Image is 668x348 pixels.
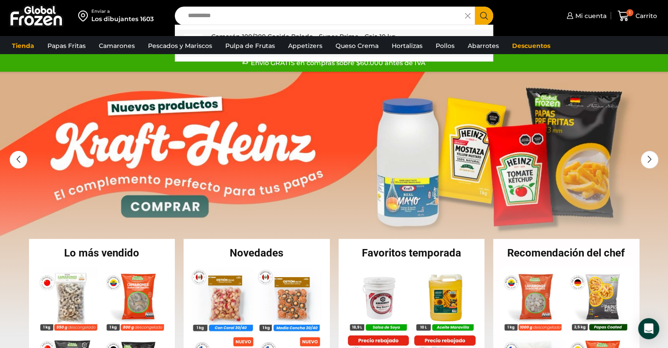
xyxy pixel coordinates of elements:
[493,248,639,258] h2: Recomendación del chef
[431,37,459,54] a: Pollos
[615,6,659,26] a: 1 Carrito
[91,15,154,23] div: Los dibujantes 1603
[638,318,659,339] div: Open Intercom Messenger
[564,7,607,25] a: Mi cuenta
[29,248,175,258] h2: Lo más vendido
[339,248,485,258] h2: Favoritos temporada
[94,37,139,54] a: Camarones
[10,151,27,169] div: Previous slide
[144,37,217,54] a: Pescados y Mariscos
[284,37,327,54] a: Appetizers
[633,11,657,20] span: Carrito
[7,37,39,54] a: Tienda
[463,37,503,54] a: Abarrotes
[211,32,396,41] p: Camarón 100/200 Cocido Pelado - Super Prime - Caja 10 kg
[508,37,555,54] a: Descuentos
[626,9,633,16] span: 1
[641,151,658,169] div: Next slide
[78,8,91,23] img: address-field-icon.svg
[573,11,607,20] span: Mi cuenta
[184,248,330,258] h2: Novedades
[475,7,493,25] button: Search button
[387,37,427,54] a: Hortalizas
[175,29,493,57] a: Camarón 100/200 Cocido Pelado - Super Prime - Caja 10 kg $13.390
[43,37,90,54] a: Papas Fritas
[91,8,154,15] div: Enviar a
[221,37,279,54] a: Pulpa de Frutas
[331,37,383,54] a: Queso Crema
